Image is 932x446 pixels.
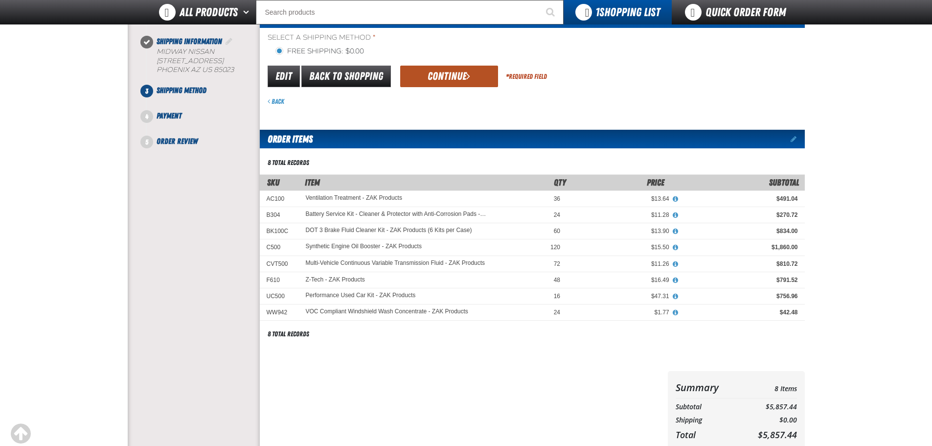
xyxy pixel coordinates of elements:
[157,111,182,120] span: Payment
[268,97,284,105] a: Back
[676,414,739,427] th: Shipping
[647,177,664,188] span: Price
[400,66,498,87] button: Continue
[157,137,198,146] span: Order Review
[140,136,153,148] span: 5
[669,211,682,220] button: View All Prices for Battery Service Kit - Cleaner & Protector with Anti-Corrosion Pads - ZAK Prod...
[574,211,669,219] div: $11.28
[260,239,299,256] td: C500
[554,195,560,202] span: 36
[147,110,260,136] li: Payment. Step 4 of 5. Not Completed
[554,309,560,316] span: 24
[214,66,234,74] bdo: 85023
[275,47,364,56] label: Free Shipping: $0.00
[147,85,260,110] li: Shipping Method. Step 3 of 5. Not Completed
[224,37,234,46] a: Edit Shipping Information
[306,227,472,234] a: DOT 3 Brake Fluid Cleaner Kit - ZAK Products (6 Kits per Case)
[306,243,422,250] a: Synthetic Engine Oil Booster - ZAK Products
[554,177,566,188] span: Qty
[157,66,189,74] span: PHOENIX
[550,244,560,251] span: 120
[305,177,320,188] span: Item
[669,195,682,204] button: View All Prices for Ventilation Treatment - ZAK Products
[574,276,669,284] div: $16.49
[157,86,206,95] span: Shipping Method
[202,66,212,74] span: US
[260,223,299,239] td: BK100C
[554,211,560,218] span: 24
[554,277,560,283] span: 48
[676,400,739,414] th: Subtotal
[769,177,799,188] span: Subtotal
[306,276,365,283] a: Z-Tech - ZAK Products
[260,190,299,207] td: AC100
[683,211,798,219] div: $270.72
[669,308,682,317] button: View All Prices for VOC Compliant Windshield Wash Concentrate - ZAK Products
[669,276,682,285] button: View All Prices for Z-Tech - ZAK Products
[574,195,669,203] div: $13.64
[574,260,669,268] div: $11.26
[669,260,682,269] button: View All Prices for Multi-Vehicle Continuous Variable Transmission Fluid - ZAK Products
[268,158,309,167] div: 8 total records
[683,195,798,203] div: $491.04
[147,136,260,147] li: Order Review. Step 5 of 5. Not Completed
[275,47,283,55] input: Free Shipping: $0.00
[268,66,300,87] a: Edit
[574,243,669,251] div: $15.50
[306,292,416,299] a: Performance Used Car Kit - ZAK Products
[683,292,798,300] div: $756.96
[554,260,560,267] span: 72
[306,195,402,202] a: Ventilation Treatment - ZAK Products
[791,136,805,142] a: Edit items
[595,5,599,19] strong: 1
[595,5,660,19] span: Shopping List
[157,17,189,25] span: PHOENIX
[191,17,200,25] span: AZ
[676,379,739,396] th: Summary
[306,260,485,267] a: Multi-Vehicle Continuous Variable Transmission Fluid - ZAK Products
[669,227,682,236] button: View All Prices for DOT 3 Brake Fluid Cleaner Kit - ZAK Products (6 Kits per Case)
[306,211,488,218] a: Battery Service Kit - Cleaner & Protector with Anti-Corrosion Pads - ZAK Products
[301,66,391,87] a: Back to Shopping
[260,272,299,288] td: F610
[260,130,313,148] h2: Order Items
[739,414,796,427] td: $0.00
[268,33,805,43] span: Select a Shipping Method
[10,423,31,445] div: Scroll to the top
[739,379,796,396] td: 8 Items
[683,276,798,284] div: $791.52
[260,207,299,223] td: B304
[669,243,682,252] button: View All Prices for Synthetic Engine Oil Booster - ZAK Products
[758,429,797,441] span: $5,857.44
[140,85,153,97] span: 3
[202,17,212,25] span: US
[683,227,798,235] div: $834.00
[268,329,309,339] div: 8 total records
[306,308,468,315] a: VOC Compliant Windshield Wash Concentrate - ZAK Products
[267,177,279,188] a: SKU
[683,243,798,251] div: $1,860.00
[506,72,547,81] div: Required Field
[574,227,669,235] div: $13.90
[554,228,560,235] span: 60
[140,110,153,123] span: 4
[669,292,682,301] button: View All Prices for Performance Used Car Kit - ZAK Products
[683,260,798,268] div: $810.72
[739,400,796,414] td: $5,857.44
[180,3,238,21] span: All Products
[574,308,669,316] div: $1.77
[147,36,260,85] li: Shipping Information. Step 2 of 5. Completed
[157,37,222,46] span: Shipping Information
[157,57,224,65] span: [STREET_ADDRESS]
[214,17,234,25] bdo: 85023
[554,293,560,300] span: 16
[260,305,299,321] td: WW942
[260,256,299,272] td: CVT500
[676,427,739,443] th: Total
[683,308,798,316] div: $42.48
[574,292,669,300] div: $47.31
[191,66,200,74] span: AZ
[260,288,299,304] td: UC500
[157,47,214,56] span: Midway Nissan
